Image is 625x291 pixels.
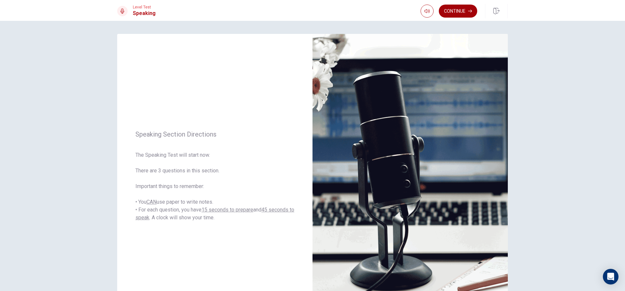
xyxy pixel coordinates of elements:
[133,5,156,9] span: Level Test
[439,5,477,18] button: Continue
[135,130,294,138] span: Speaking Section Directions
[135,151,294,222] span: The Speaking Test will start now. There are 3 questions in this section. Important things to reme...
[133,9,156,17] h1: Speaking
[603,269,618,284] div: Open Intercom Messenger
[146,199,157,205] u: CAN
[201,207,253,213] u: 15 seconds to prepare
